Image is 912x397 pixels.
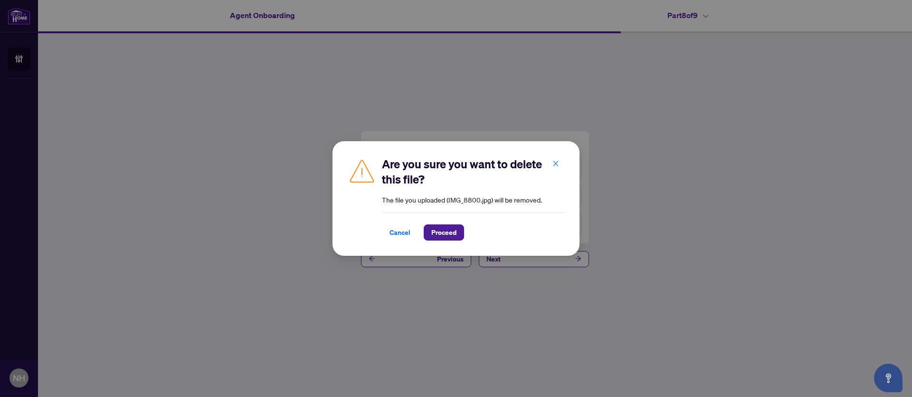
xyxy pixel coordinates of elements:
[382,156,564,187] h2: Are you sure you want to delete this file?
[348,156,376,185] img: caution
[382,156,564,241] div: The file you uploaded (IMG_8800.jpg) will be removed.
[874,364,902,392] button: Open asap
[431,225,456,240] span: Proceed
[389,225,410,240] span: Cancel
[552,160,559,167] span: close
[424,224,464,241] button: Proceed
[382,224,418,241] button: Cancel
